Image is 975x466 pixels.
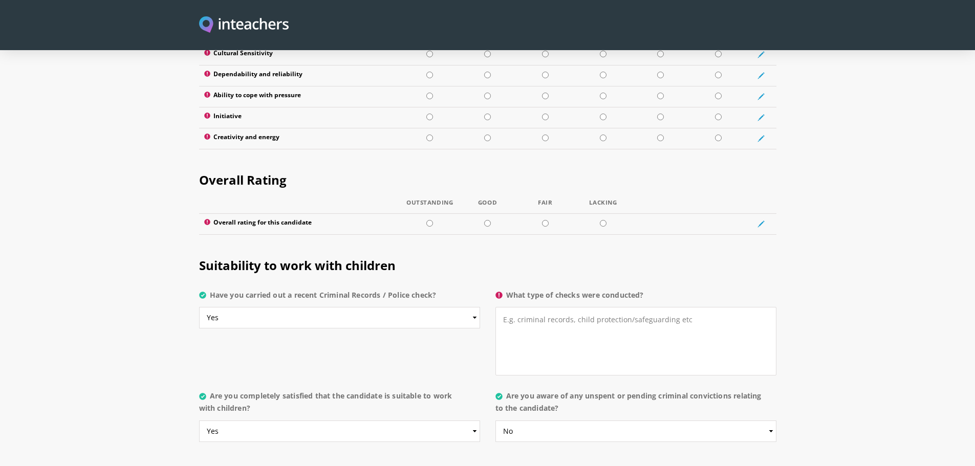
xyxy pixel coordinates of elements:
label: Have you carried out a recent Criminal Records / Police check? [199,289,480,307]
th: Outstanding [401,199,459,214]
span: Suitability to work with children [199,257,396,274]
label: Overall rating for this candidate [204,219,396,229]
label: Cultural Sensitivity [204,50,396,60]
th: Fair [516,199,574,214]
img: Inteachers [199,16,289,34]
label: Initiative [204,113,396,123]
label: What type of checks were conducted? [495,289,776,307]
label: Are you completely satisfied that the candidate is suitable to work with children? [199,390,480,420]
label: Ability to cope with pressure [204,92,396,102]
label: Dependability and reliability [204,71,396,81]
label: Are you aware of any unspent or pending criminal convictions relating to the candidate? [495,390,776,420]
label: Creativity and energy [204,134,396,144]
span: Overall Rating [199,171,287,188]
a: Visit this site's homepage [199,16,289,34]
th: Lacking [574,199,632,214]
th: Good [459,199,516,214]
